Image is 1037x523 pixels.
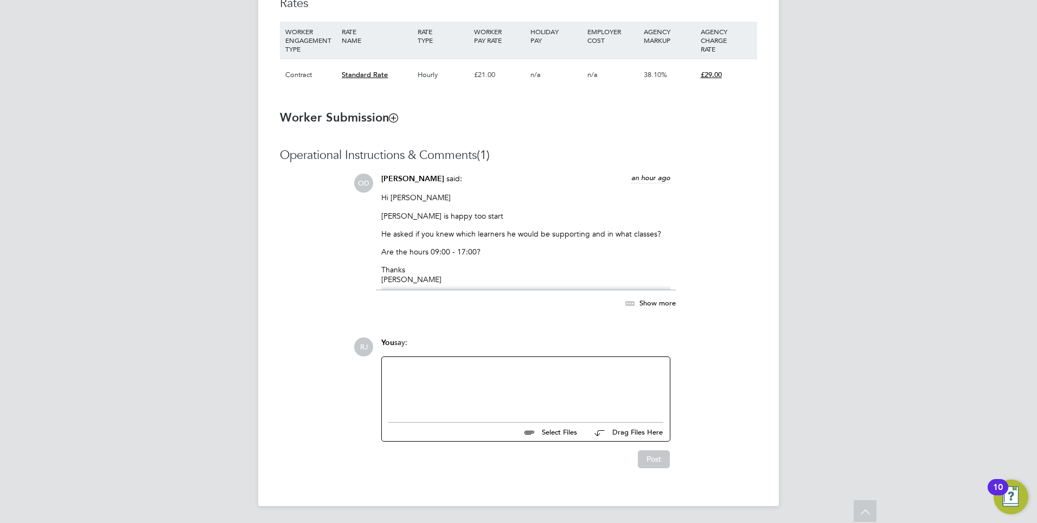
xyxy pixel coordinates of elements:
[354,337,373,356] span: RJ
[644,70,667,79] span: 38.10%
[471,22,528,50] div: WORKER PAY RATE
[631,173,670,182] span: an hour ago
[381,193,670,202] p: Hi [PERSON_NAME]
[587,70,598,79] span: n/a
[339,22,414,50] div: RATE NAME
[381,338,394,347] span: You
[381,229,670,239] p: He asked if you knew which learners he would be supporting and in what classes?
[280,148,757,163] h3: Operational Instructions & Comments
[381,337,670,356] div: say:
[415,22,471,50] div: RATE TYPE
[381,211,670,221] p: [PERSON_NAME] is happy too start
[381,265,670,284] p: Thanks [PERSON_NAME]
[698,22,754,59] div: AGENCY CHARGE RATE
[280,110,398,125] b: Worker Submission
[528,22,584,50] div: HOLIDAY PAY
[381,174,444,183] span: [PERSON_NAME]
[283,59,339,91] div: Contract
[446,174,462,183] span: said:
[354,174,373,193] span: OD
[586,421,663,444] button: Drag Files Here
[994,480,1028,514] button: Open Resource Center, 10 new notifications
[638,450,670,468] button: Post
[477,148,490,162] span: (1)
[415,59,471,91] div: Hourly
[641,22,697,50] div: AGENCY MARKUP
[530,70,541,79] span: n/a
[993,487,1003,501] div: 10
[639,298,676,308] span: Show more
[381,247,670,257] p: Are the hours 09:00 - 17:00?
[283,22,339,59] div: WORKER ENGAGEMENT TYPE
[701,70,722,79] span: £29.00
[342,70,388,79] span: Standard Rate
[471,59,528,91] div: £21.00
[585,22,641,50] div: EMPLOYER COST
